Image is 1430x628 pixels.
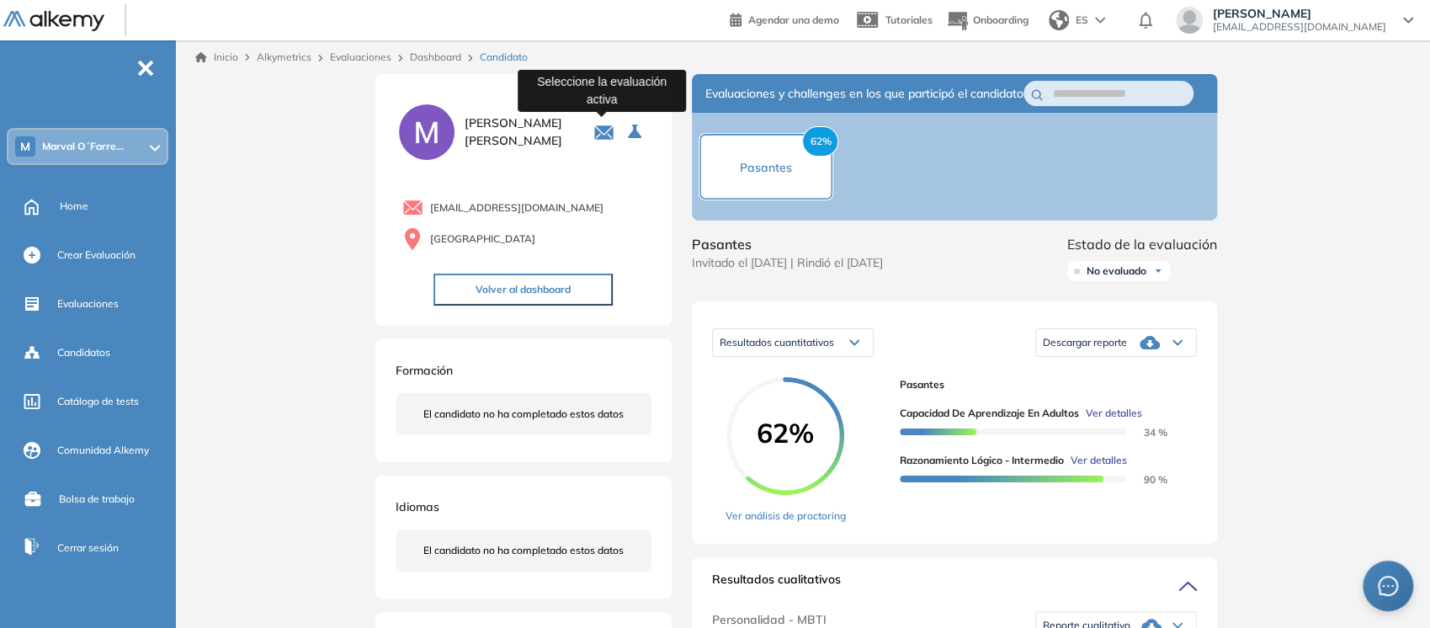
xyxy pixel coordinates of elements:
span: [GEOGRAPHIC_DATA] [430,232,535,247]
span: Invitado el [DATE] | Rindió el [DATE] [692,254,883,272]
span: Pasantes [692,234,883,254]
span: Capacidad de Aprendizaje en Adultos [900,406,1079,421]
span: Descargar reporte [1043,336,1127,349]
span: M [20,140,30,153]
span: [PERSON_NAME] [PERSON_NAME] [465,114,573,150]
span: El candidato no ha completado estos datos [423,407,624,422]
span: Candidatos [57,345,110,360]
span: Idiomas [396,499,439,514]
span: Ver detalles [1086,406,1142,421]
span: Estado de la evaluación [1067,234,1217,254]
span: Razonamiento Lógico - Intermedio [900,453,1064,468]
a: Ver análisis de proctoring [726,508,846,524]
span: No evaluado [1087,264,1146,278]
img: Logo [3,11,104,32]
a: Dashboard [410,51,461,63]
img: PROFILE_MENU_LOGO_USER [396,101,458,163]
span: El candidato no ha completado estos datos [423,543,624,558]
span: Crear Evaluación [57,247,136,263]
span: Resultados cuantitativos [720,336,834,349]
span: Agendar una demo [748,13,839,26]
span: Onboarding [973,13,1029,26]
img: Ícono de flecha [1153,266,1163,276]
span: Formación [396,363,453,378]
span: Bolsa de trabajo [59,492,135,507]
span: message [1378,576,1398,596]
span: 34 % [1124,426,1167,439]
a: Inicio [195,50,238,65]
span: [EMAIL_ADDRESS][DOMAIN_NAME] [1213,20,1386,34]
span: Evaluaciones [57,296,119,311]
span: Home [60,199,88,214]
span: Cerrar sesión [57,540,119,556]
span: Tutoriales [885,13,933,26]
span: Comunidad Alkemy [57,443,149,458]
span: Alkymetrics [257,51,311,63]
div: Seleccione la evaluación activa [518,69,686,111]
span: Catálogo de tests [57,394,139,409]
a: Agendar una demo [730,8,839,29]
span: 62% [802,126,838,157]
span: Pasantes [740,160,792,175]
img: arrow [1095,17,1105,24]
span: Resultados cualitativos [712,571,841,598]
span: Evaluaciones y challenges en los que participó el candidato [705,85,1023,103]
span: Marval O´Farre... [42,140,124,153]
span: Ver detalles [1071,453,1127,468]
span: ES [1076,13,1088,28]
span: 90 % [1124,473,1167,486]
a: Evaluaciones [330,51,391,63]
button: Ver detalles [1079,406,1142,421]
span: [PERSON_NAME] [1213,7,1386,20]
span: Pasantes [900,377,1183,392]
span: 62% [726,419,844,446]
button: Onboarding [946,3,1029,39]
span: Candidato [480,50,528,65]
button: Ver detalles [1064,453,1127,468]
span: [EMAIL_ADDRESS][DOMAIN_NAME] [430,200,603,216]
button: Seleccione la evaluación activa [621,117,651,147]
button: Volver al dashboard [433,274,613,306]
img: world [1049,10,1069,30]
